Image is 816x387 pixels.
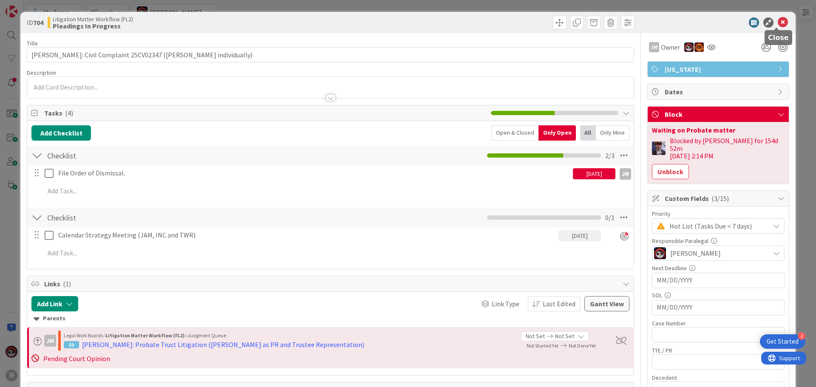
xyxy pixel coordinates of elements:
span: Tasks [44,108,487,118]
input: MM/DD/YYYY [657,273,780,288]
div: Waiting on Probate matter [652,127,785,133]
label: Title [27,40,38,47]
span: [US_STATE] [665,64,773,74]
span: Links [44,279,618,289]
b: 704 [33,18,43,27]
span: Support [18,1,39,11]
span: Hot List (Tasks Due < 7 days) [669,220,765,232]
button: Unblock [652,164,689,179]
span: Judgment Queue [187,332,226,339]
button: Last Edited [528,296,580,311]
div: Open & Closed [491,125,538,141]
div: JM [620,168,631,180]
div: Only Mine [596,125,629,141]
div: Parents [34,314,627,323]
div: All [580,125,596,141]
span: Link Type [492,299,519,309]
div: JM [44,335,56,347]
span: Litigation Matter Workflow (FL2) [53,16,133,23]
h5: Close [768,34,789,42]
div: Priority [652,211,785,217]
div: Blocked by [PERSON_NAME] for 154d 52m [DATE] 2:14 PM [670,137,785,160]
span: Not Started Yet [527,342,558,349]
span: Custom Fields [665,193,773,203]
b: Pleadings In Progress [53,23,133,29]
span: Not Set [526,332,545,341]
div: Open Get Started checklist, remaining modules: 2 [760,334,805,349]
span: 0 / 1 [605,212,615,223]
span: Dates [665,87,773,97]
div: 53 [64,341,79,348]
div: Get Started [767,337,799,346]
span: ( 1 ) [63,280,71,288]
img: JS [654,247,666,259]
span: Owner [661,42,680,52]
img: ML [652,141,666,155]
button: Gantt View [584,296,629,311]
label: Case Number [652,319,686,327]
button: Add Checklist [31,125,91,141]
div: Only Open [538,125,576,141]
div: [DATE] [573,168,615,179]
label: TTE / PR [652,347,672,354]
span: ID [27,17,43,28]
label: Decedent [652,374,677,381]
div: JM [649,42,659,52]
p: Calendar Strategy Meeting (JAM, INC and TWR) [58,230,555,240]
p: File Order of Dismissal. [58,168,569,178]
span: Block [665,109,773,119]
div: 2 [798,332,805,340]
input: type card name here... [27,47,634,62]
div: Next Deadline [652,265,785,271]
span: Not Done Yet [569,342,596,349]
img: TR [694,42,704,52]
span: [PERSON_NAME] [670,248,721,258]
span: 2 / 3 [605,150,615,161]
input: Add Checklist... [44,210,235,225]
span: ( 3/15 ) [711,194,729,203]
span: Description [27,69,56,76]
span: Pending Court Opinion [43,354,110,363]
button: Add Link [31,296,78,311]
div: SOL [652,292,785,298]
span: Not Set [555,332,574,341]
input: Add Checklist... [44,148,235,163]
input: MM/DD/YYYY [657,300,780,315]
div: [PERSON_NAME]: Probate Trust Litigation ([PERSON_NAME] as PR and Trustee Representation) [82,339,364,350]
span: Last Edited [543,299,575,309]
span: Legal Work Boards › [64,332,105,339]
span: ( 4 ) [65,109,73,117]
img: JS [684,42,694,52]
div: [DATE] [558,230,601,241]
b: Litigation Matter Workflow (FL2) › [105,332,187,339]
div: Responsible Paralegal [652,238,785,244]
